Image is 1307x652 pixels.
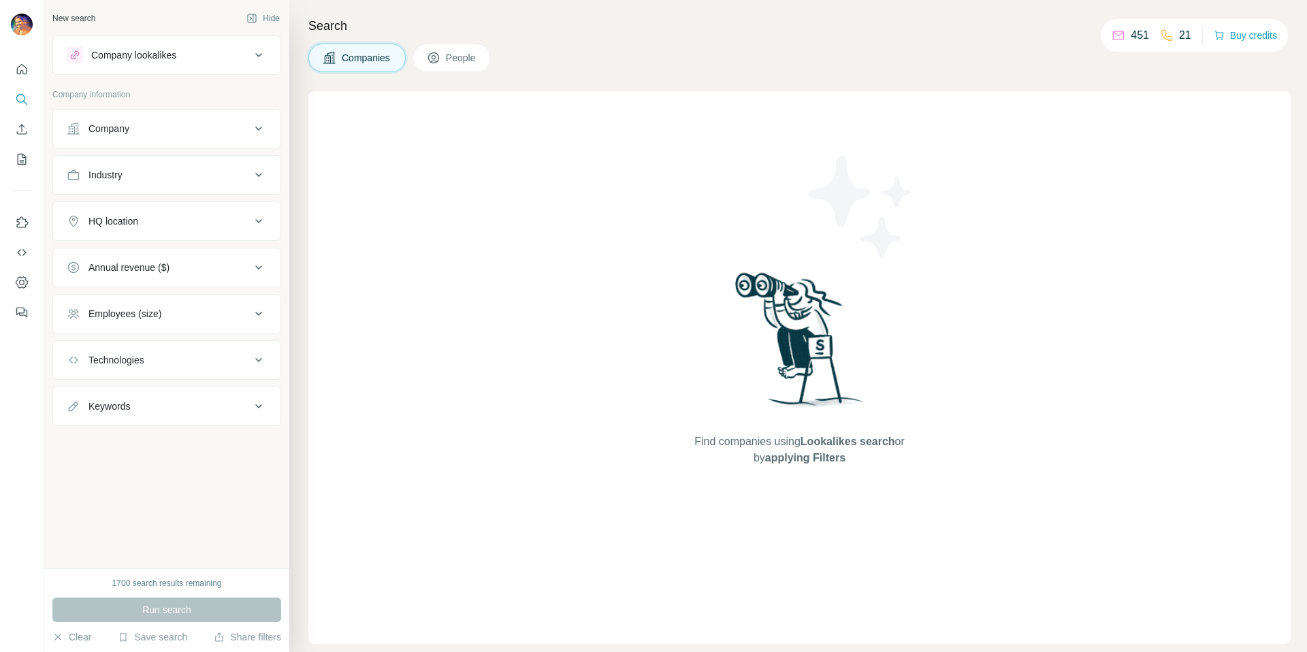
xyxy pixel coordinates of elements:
[214,630,281,644] button: Share filters
[88,168,123,182] div: Industry
[765,452,845,463] span: applying Filters
[53,297,280,330] button: Employees (size)
[118,630,187,644] button: Save search
[53,344,280,376] button: Technologies
[53,251,280,284] button: Annual revenue ($)
[52,630,91,644] button: Clear
[52,12,95,25] div: New search
[308,16,1291,35] h4: Search
[1179,27,1191,44] p: 21
[91,48,176,62] div: Company lookalikes
[729,269,871,421] img: Surfe Illustration - Woman searching with binoculars
[690,434,908,466] span: Find companies using or by
[801,436,895,447] span: Lookalikes search
[11,210,33,235] button: Use Surfe on LinkedIn
[88,214,138,228] div: HQ location
[237,8,289,29] button: Hide
[53,112,280,145] button: Company
[88,307,161,321] div: Employees (size)
[11,87,33,112] button: Search
[11,57,33,82] button: Quick start
[11,270,33,295] button: Dashboard
[53,159,280,191] button: Industry
[1214,26,1277,45] button: Buy credits
[88,261,170,274] div: Annual revenue ($)
[800,146,922,268] img: Surfe Illustration - Stars
[52,88,281,101] p: Company information
[11,147,33,172] button: My lists
[53,39,280,71] button: Company lookalikes
[53,390,280,423] button: Keywords
[1131,27,1149,44] p: 451
[11,240,33,265] button: Use Surfe API
[11,117,33,142] button: Enrich CSV
[11,300,33,325] button: Feedback
[112,577,222,589] div: 1700 search results remaining
[88,400,130,413] div: Keywords
[88,122,129,135] div: Company
[88,353,144,367] div: Technologies
[53,205,280,238] button: HQ location
[11,14,33,35] img: Avatar
[446,51,477,65] span: People
[342,51,391,65] span: Companies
